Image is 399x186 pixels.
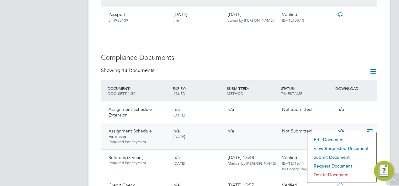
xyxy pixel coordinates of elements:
[109,106,152,118] span: Assignment Schedule Extension
[173,91,185,96] span: ISSUED
[109,155,144,160] span: Referees (5 years)
[101,67,156,74] div: Showing
[281,91,302,96] span: TIMESTAMP
[130,86,131,91] span: /
[282,161,313,171] span: [DATE] 16:11 by Engage Payroll.
[336,128,344,134] span: n/a
[311,153,373,162] li: Submit Document
[171,9,225,25] div: [DATE]
[228,106,234,112] span: n/a
[109,18,128,23] span: 544980109
[171,83,225,99] div: EXPIRY
[374,161,394,181] button: Engage Resource Center
[106,9,171,25] div: Passport
[311,170,373,179] li: Delete Document
[108,91,136,96] span: DOC. SETTINGS
[228,18,274,23] span: Jumio by [PERSON_NAME].
[334,83,377,94] div: DOWNLOAD
[185,86,186,91] span: /
[336,106,344,112] span: n/a
[173,128,180,134] span: n/a
[228,155,277,166] span: [DATE] 15:48
[109,139,168,144] span: Required For Payment
[282,18,304,23] span: [DATE] 08:13
[173,134,185,139] span: [DATE]
[227,91,243,96] span: METHOD
[311,144,373,153] li: View Requested Document
[173,106,180,112] span: n/a
[294,86,295,91] span: /
[225,83,279,99] div: SUBMITTED
[106,83,171,99] div: DOCUMENT
[173,112,185,117] span: [DATE]
[282,106,312,112] span: Not Submitted
[173,161,185,166] span: [DATE]
[248,86,249,91] span: /
[282,12,297,17] span: Verified
[228,161,277,166] span: Manual by [PERSON_NAME].
[279,83,334,99] div: STATUS
[228,128,234,134] span: n/a
[282,155,297,160] span: Verified
[109,128,152,139] span: Assignment Schedule Extension
[109,160,168,165] span: Required For Payment
[101,53,377,62] h3: Compliance Documents
[173,18,179,23] span: n/a
[311,135,373,144] li: Edit Document
[173,155,180,160] span: n/a
[311,162,373,170] li: Request Document
[225,9,279,25] div: [DATE]
[122,67,154,74] span: 13 Documents
[282,128,312,134] span: Not Submitted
